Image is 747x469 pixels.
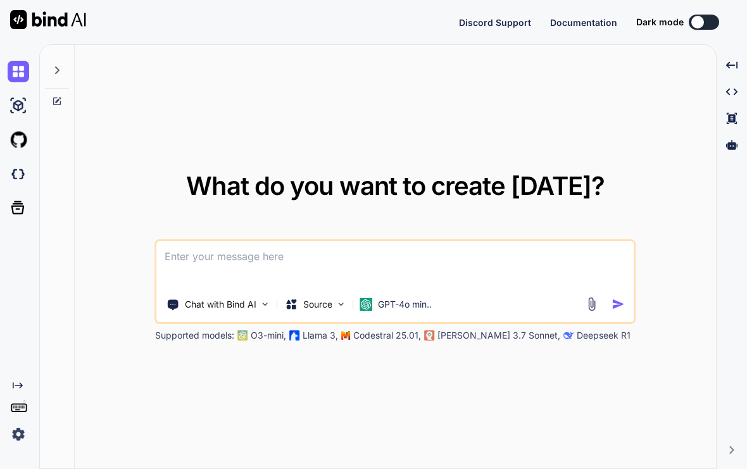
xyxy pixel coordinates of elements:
[8,61,29,82] img: chat
[290,330,300,341] img: Llama2
[260,299,271,310] img: Pick Tools
[8,95,29,116] img: ai-studio
[360,298,373,311] img: GPT-4o mini
[437,329,560,342] p: [PERSON_NAME] 3.7 Sonnet,
[577,329,631,342] p: Deepseek R1
[8,423,29,445] img: settings
[186,170,605,201] span: What do you want to create [DATE]?
[564,330,574,341] img: claude
[378,298,432,311] p: GPT-4o min..
[303,298,332,311] p: Source
[238,330,248,341] img: GPT-4
[636,16,684,28] span: Dark mode
[303,329,338,342] p: Llama 3,
[353,329,421,342] p: Codestral 25.01,
[185,298,256,311] p: Chat with Bind AI
[342,331,351,340] img: Mistral-AI
[550,16,617,29] button: Documentation
[251,329,286,342] p: O3-mini,
[8,163,29,185] img: darkCloudIdeIcon
[8,129,29,151] img: githubLight
[425,330,435,341] img: claude
[550,17,617,28] span: Documentation
[584,297,599,311] img: attachment
[155,329,234,342] p: Supported models:
[336,299,347,310] img: Pick Models
[612,297,625,311] img: icon
[10,10,86,29] img: Bind AI
[459,17,531,28] span: Discord Support
[459,16,531,29] button: Discord Support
